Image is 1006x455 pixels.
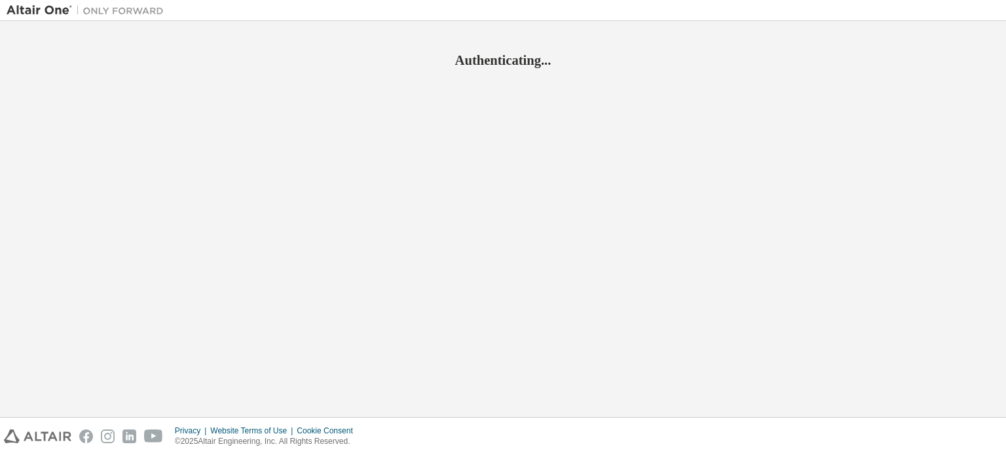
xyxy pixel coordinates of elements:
[122,429,136,443] img: linkedin.svg
[144,429,163,443] img: youtube.svg
[4,429,71,443] img: altair_logo.svg
[101,429,115,443] img: instagram.svg
[297,426,360,436] div: Cookie Consent
[7,52,999,69] h2: Authenticating...
[175,436,361,447] p: © 2025 Altair Engineering, Inc. All Rights Reserved.
[210,426,297,436] div: Website Terms of Use
[7,4,170,17] img: Altair One
[175,426,210,436] div: Privacy
[79,429,93,443] img: facebook.svg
